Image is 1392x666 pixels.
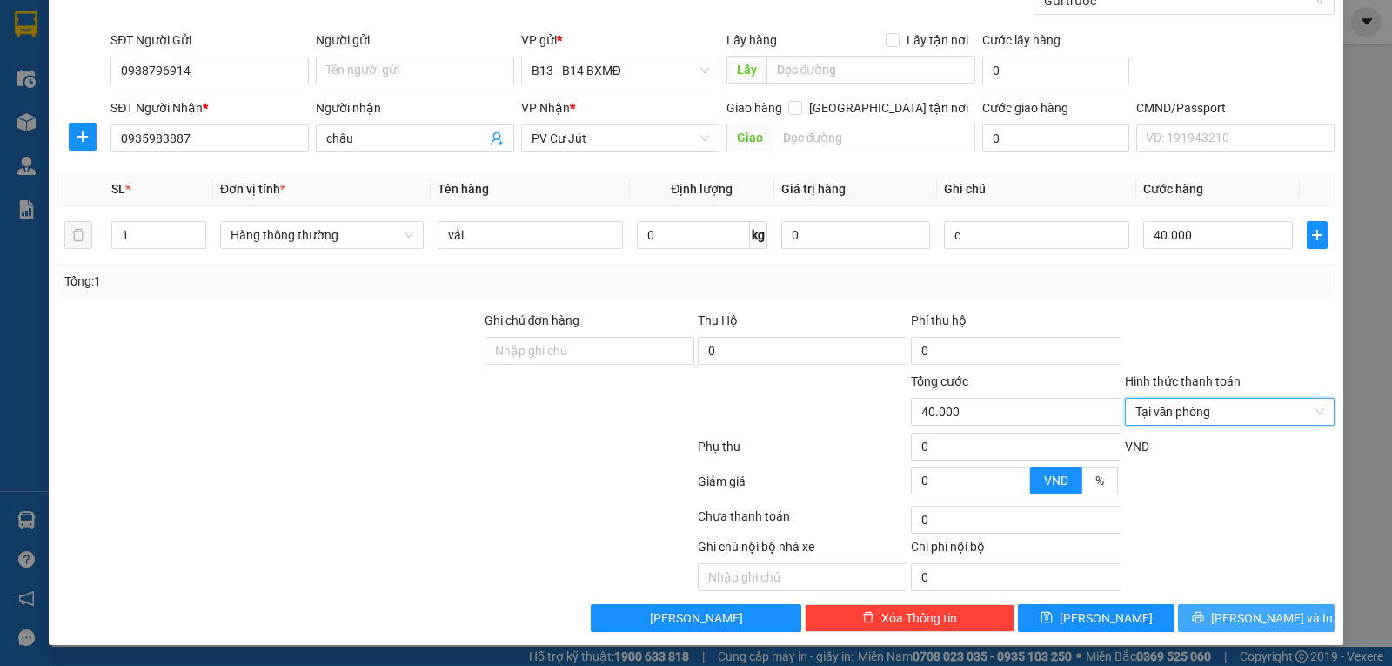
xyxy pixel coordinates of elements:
span: B131410250619 [155,65,245,78]
span: Xóa Thông tin [881,609,957,628]
span: Lấy [726,56,766,84]
input: Dọc đường [773,124,976,151]
span: Thu Hộ [698,313,738,327]
button: plus [1307,221,1328,249]
input: Dọc đường [766,56,976,84]
div: SĐT Người Gửi [110,30,309,50]
button: save[PERSON_NAME] [1018,604,1174,632]
span: kg [750,221,767,249]
input: Ghi chú đơn hàng [485,337,694,365]
label: Cước lấy hàng [982,33,1061,47]
div: Phí thu hộ [911,311,1121,337]
img: logo [17,39,40,83]
span: [PERSON_NAME] [1060,609,1153,628]
span: Lấy tận nơi [900,30,975,50]
div: Chi phí nội bộ [911,537,1121,563]
strong: BIÊN NHẬN GỬI HÀNG HOÁ [60,104,202,118]
span: Định lượng [671,182,733,196]
button: printer[PERSON_NAME] và In [1178,604,1335,632]
input: Cước lấy hàng [982,57,1129,84]
span: VND [1044,474,1068,488]
button: deleteXóa Thông tin [805,604,1014,632]
span: Cước hàng [1143,182,1203,196]
span: Giao [726,124,773,151]
div: VP gửi [521,30,719,50]
span: Tổng cước [911,374,968,388]
span: delete [862,611,874,625]
button: delete [64,221,92,249]
span: save [1041,611,1053,625]
div: Ghi chú nội bộ nhà xe [698,537,907,563]
input: VD: Bàn, Ghế [438,221,623,249]
span: Tên hàng [438,182,489,196]
div: Phụ thu [696,437,909,468]
span: VND [1125,440,1149,454]
label: Cước giao hàng [982,101,1068,115]
input: Cước giao hàng [982,124,1129,152]
span: printer [1192,611,1204,625]
span: PV Cư Jút [532,125,709,151]
span: Giá trị hàng [781,182,846,196]
span: VP Nhận [521,101,570,115]
span: % [1095,474,1104,488]
span: SL [111,182,125,196]
div: Tổng: 1 [64,272,539,291]
span: [GEOGRAPHIC_DATA] tận nơi [802,98,975,118]
label: Hình thức thanh toán [1125,374,1241,388]
span: plus [70,130,96,144]
input: Ghi Chú [944,221,1129,249]
div: SĐT Người Nhận [110,98,309,118]
span: PV Đắk Mil [175,122,217,131]
button: plus [69,123,97,151]
span: plus [1308,228,1327,242]
span: Nơi nhận: [133,121,161,146]
span: Đơn vị tính [220,182,285,196]
div: Giảm giá [696,472,909,502]
span: 10:37:54 [DATE] [165,78,245,91]
span: B13 - B14 BXMĐ [532,57,709,84]
input: 0 [781,221,930,249]
button: [PERSON_NAME] [591,604,800,632]
span: [PERSON_NAME] và In [1211,609,1333,628]
span: [PERSON_NAME] [650,609,743,628]
span: Giao hàng [726,101,782,115]
th: Ghi chú [937,172,1136,206]
div: CMND/Passport [1136,98,1335,118]
span: user-add [490,131,504,145]
span: Nơi gửi: [17,121,36,146]
span: Tại văn phòng [1135,399,1324,425]
div: Người gửi [316,30,514,50]
span: Lấy hàng [726,33,777,47]
input: Nhập ghi chú [698,563,907,591]
div: Chưa thanh toán [696,507,909,537]
div: Người nhận [316,98,514,118]
label: Ghi chú đơn hàng [485,313,580,327]
span: Hàng thông thường [231,222,413,248]
strong: CÔNG TY TNHH [GEOGRAPHIC_DATA] 214 QL13 - P.26 - Q.BÌNH THẠNH - TP HCM 1900888606 [45,28,141,93]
